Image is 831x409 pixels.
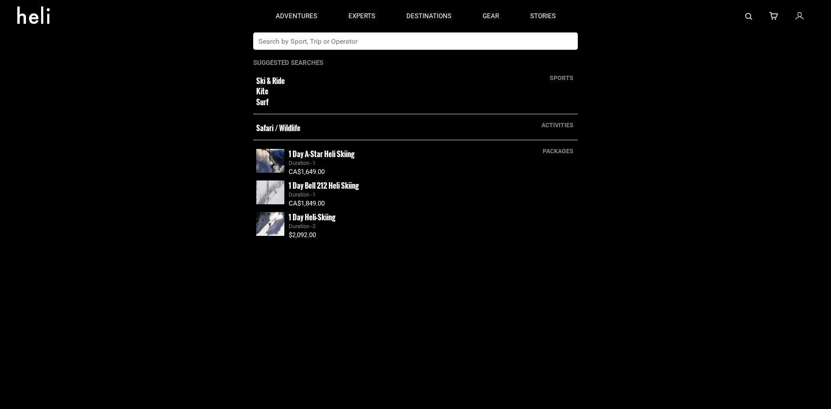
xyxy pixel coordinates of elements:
[289,231,316,239] span: $2,092.00
[406,12,451,21] p: destinations
[256,180,284,204] img: images
[289,212,335,222] small: 1 Day Heli-Skiing
[745,13,752,20] img: search-bar-icon.svg
[289,159,575,167] div: Duration -
[289,222,575,231] div: Duration -
[256,86,511,97] small: Kite
[537,121,578,129] div: activities
[538,147,578,155] div: packages
[289,148,354,159] small: 1 Day A-Star Heli Skiing
[276,12,317,21] p: adventures
[312,223,316,229] span: 2
[312,191,316,198] span: 1
[253,32,560,50] input: Search by Sport, Trip or Operator
[253,58,578,68] p: Suggested Searches
[545,74,578,82] div: sports
[312,160,316,166] span: 1
[256,123,511,133] small: Safari / Wildlife
[256,97,511,107] small: Surf
[289,191,575,199] div: Duration -
[289,200,325,207] span: CA$1,849.00
[348,12,375,21] p: experts
[256,149,284,173] img: images
[289,168,325,176] span: CA$1,649.00
[256,76,511,86] small: Ski & Ride
[289,180,359,191] small: 1 Day Bell 212 Heli Skiing
[256,212,284,236] img: images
